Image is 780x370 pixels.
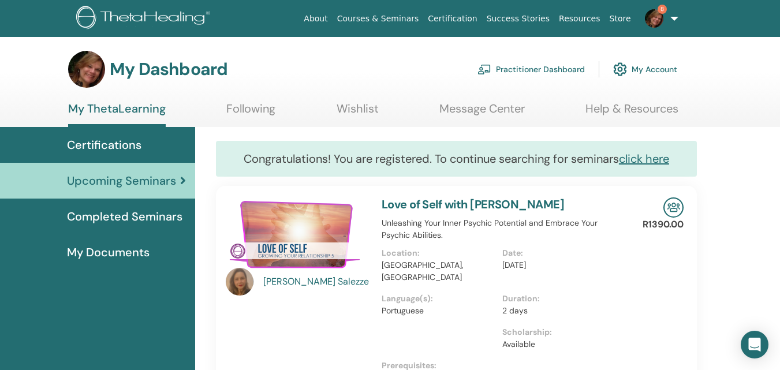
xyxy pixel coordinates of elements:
[619,151,669,166] a: click here
[333,8,424,29] a: Courses & Seminars
[554,8,605,29] a: Resources
[658,5,667,14] span: 8
[382,197,564,212] a: Love of Self with [PERSON_NAME]
[613,57,677,82] a: My Account
[67,208,182,225] span: Completed Seminars
[382,259,496,283] p: [GEOGRAPHIC_DATA], [GEOGRAPHIC_DATA]
[502,338,617,350] p: Available
[439,102,525,124] a: Message Center
[67,172,176,189] span: Upcoming Seminars
[263,275,370,289] a: [PERSON_NAME] Salezze
[502,293,617,305] p: Duration :
[605,8,636,29] a: Store
[502,247,617,259] p: Date :
[382,217,624,241] p: Unleashing Your Inner Psychic Potential and Embrace Your Psychic Abilities.
[67,136,141,154] span: Certifications
[382,293,496,305] p: Language(s) :
[337,102,379,124] a: Wishlist
[67,244,150,261] span: My Documents
[643,218,684,231] p: R1390.00
[226,197,368,271] img: Love of Self
[110,59,227,80] h3: My Dashboard
[382,247,496,259] p: Location :
[502,326,617,338] p: Scholarship :
[68,51,105,88] img: default.png
[613,59,627,79] img: cog.svg
[663,197,684,218] img: In-Person Seminar
[68,102,166,127] a: My ThetaLearning
[482,8,554,29] a: Success Stories
[299,8,332,29] a: About
[382,305,496,317] p: Portuguese
[216,141,697,177] div: Congratulations! You are registered. To continue searching for seminars
[585,102,678,124] a: Help & Resources
[502,259,617,271] p: [DATE]
[741,331,768,358] div: Open Intercom Messenger
[502,305,617,317] p: 2 days
[423,8,482,29] a: Certification
[226,268,253,296] img: default.jpg
[645,9,663,28] img: default.png
[226,102,275,124] a: Following
[477,57,585,82] a: Practitioner Dashboard
[76,6,214,32] img: logo.png
[477,64,491,74] img: chalkboard-teacher.svg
